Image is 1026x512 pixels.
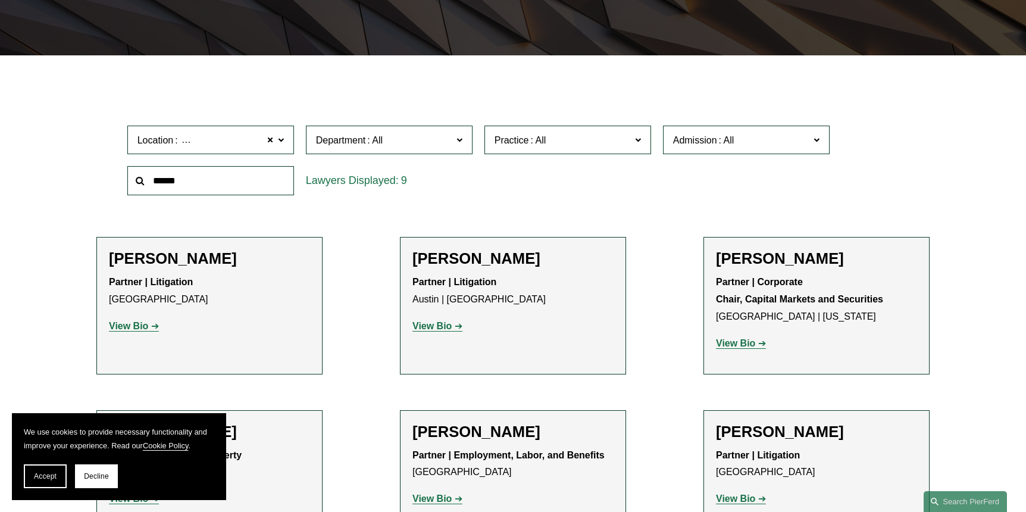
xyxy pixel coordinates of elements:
p: [GEOGRAPHIC_DATA] | [US_STATE] [716,274,917,325]
h2: [PERSON_NAME] [412,423,614,441]
strong: Partner | Litigation [109,277,193,287]
span: Location [137,135,174,145]
a: View Bio [412,321,462,331]
a: View Bio [412,494,462,504]
a: View Bio [716,494,766,504]
button: Accept [24,464,67,488]
span: 9 [401,174,407,186]
strong: View Bio [109,321,148,331]
a: Search this site [924,491,1007,512]
span: Department [316,135,366,145]
h2: [PERSON_NAME] [109,249,310,268]
span: Decline [84,472,109,480]
a: View Bio [109,321,159,331]
p: [GEOGRAPHIC_DATA] [109,274,310,308]
a: View Bio [716,338,766,348]
strong: View Bio [716,338,755,348]
p: We use cookies to provide necessary functionality and improve your experience. Read our . [24,425,214,452]
h2: [PERSON_NAME] [412,249,614,268]
strong: Partner | Employment, Labor, and Benefits [412,450,605,460]
span: Practice [495,135,529,145]
strong: View Bio [412,494,452,504]
h2: [PERSON_NAME] [716,423,917,441]
p: [GEOGRAPHIC_DATA] [716,447,917,482]
span: Admission [673,135,717,145]
strong: View Bio [716,494,755,504]
strong: View Bio [412,321,452,331]
p: Austin | [GEOGRAPHIC_DATA] [412,274,614,308]
section: Cookie banner [12,413,226,500]
h2: [PERSON_NAME] [716,249,917,268]
strong: Partner | Litigation [716,450,800,460]
span: [GEOGRAPHIC_DATA] [180,133,279,148]
strong: Partner | Corporate Chair, Capital Markets and Securities [716,277,883,304]
button: Decline [75,464,118,488]
p: [GEOGRAPHIC_DATA] [412,447,614,482]
strong: Partner | Litigation [412,277,496,287]
a: Cookie Policy [143,441,189,450]
span: Accept [34,472,57,480]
